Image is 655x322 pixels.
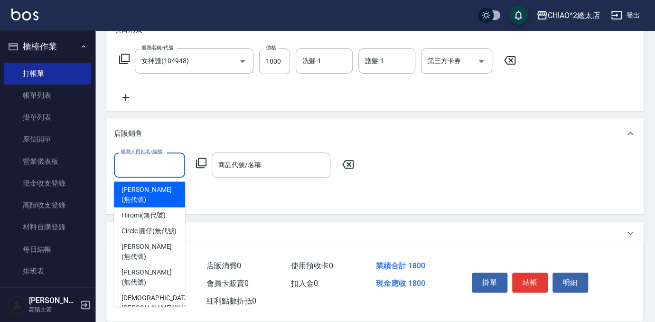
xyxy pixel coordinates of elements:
label: 服務人員姓名/編號 [121,148,162,155]
button: 登出 [607,7,644,24]
span: 扣入金 0 [291,279,318,288]
span: 店販消費 0 [206,261,241,270]
button: 櫃檯作業 [4,34,91,59]
img: Logo [11,9,38,20]
label: 價格 [266,44,276,51]
span: Hiromi (無代號) [122,210,165,220]
h5: [PERSON_NAME] [29,296,77,305]
span: [PERSON_NAME] (無代號) [122,241,178,261]
button: 結帳 [512,273,548,293]
button: CHIAO^2總太店 [533,6,604,25]
button: 明細 [552,273,588,293]
a: 帳單列表 [4,85,91,106]
a: 每日結帳 [4,238,91,260]
a: 掛單列表 [4,106,91,128]
a: 營業儀表板 [4,151,91,172]
button: Open [474,54,489,69]
img: Person [8,295,27,314]
a: 座位開單 [4,128,91,150]
a: 現場電腦打卡 [4,282,91,304]
span: 會員卡販賣 0 [206,279,249,288]
span: 紅利點數折抵 0 [206,296,256,305]
p: 高階主管 [29,305,77,314]
span: 現金應收 1800 [376,279,425,288]
span: 業績合計 1800 [376,261,425,270]
a: 高階收支登錄 [4,194,91,216]
label: 服務名稱/代號 [141,44,173,51]
span: Circle 圓仔 (無代號) [122,226,177,236]
div: CHIAO^2總太店 [548,9,600,21]
button: Open [235,54,250,69]
a: 材料自購登錄 [4,216,91,238]
span: 使用預收卡 0 [291,261,333,270]
button: save [509,6,528,25]
a: 打帳單 [4,63,91,85]
a: 排班表 [4,260,91,282]
div: 店販銷售 [106,118,644,149]
a: 現金收支登錄 [4,172,91,194]
p: 店販銷售 [114,129,142,139]
button: 掛單 [472,273,507,293]
span: [PERSON_NAME] (無代號) [122,267,178,287]
span: [PERSON_NAME] (無代號) [122,184,178,204]
div: 預收卡販賣 [106,222,644,245]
